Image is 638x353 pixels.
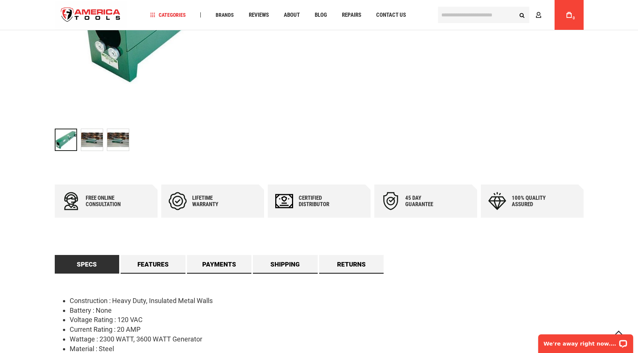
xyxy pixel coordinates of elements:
[249,12,269,18] span: Reviews
[147,10,189,20] a: Categories
[212,10,237,20] a: Brands
[253,255,318,274] a: Shipping
[70,306,584,315] li: Battery : None
[515,8,529,22] button: Search
[315,12,327,18] span: Blog
[280,10,303,20] a: About
[376,12,406,18] span: Contact Us
[55,125,81,155] div: GREENLEE 851 4" PVC BENDER
[339,10,365,20] a: Repairs
[70,334,584,344] li: Wattage : 2300 WATT, 3600 WATT Generator
[299,195,343,208] div: Certified Distributor
[81,129,103,151] img: GREENLEE 851 4" PVC BENDER
[311,10,330,20] a: Blog
[342,12,361,18] span: Repairs
[533,330,638,353] iframe: LiveChat chat widget
[121,255,185,274] a: Features
[216,12,234,18] span: Brands
[81,125,107,155] div: GREENLEE 851 4" PVC BENDER
[245,10,272,20] a: Reviews
[150,12,186,18] span: Categories
[319,255,384,274] a: Returns
[187,255,252,274] a: Payments
[55,1,127,29] a: store logo
[373,10,409,20] a: Contact Us
[405,195,450,208] div: 45 day Guarantee
[107,125,129,155] div: GREENLEE 851 4" PVC BENDER
[70,325,584,334] li: Current Rating : 20 AMP
[55,1,127,29] img: America Tools
[70,315,584,325] li: Voltage Rating : 120 VAC
[55,255,120,274] a: Specs
[512,195,556,208] div: 100% quality assured
[70,296,584,306] li: Construction : Heavy Duty, Insulated Metal Walls
[107,129,129,151] img: GREENLEE 851 4" PVC BENDER
[284,12,300,18] span: About
[573,16,575,20] span: 0
[86,195,130,208] div: Free online consultation
[192,195,237,208] div: Lifetime warranty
